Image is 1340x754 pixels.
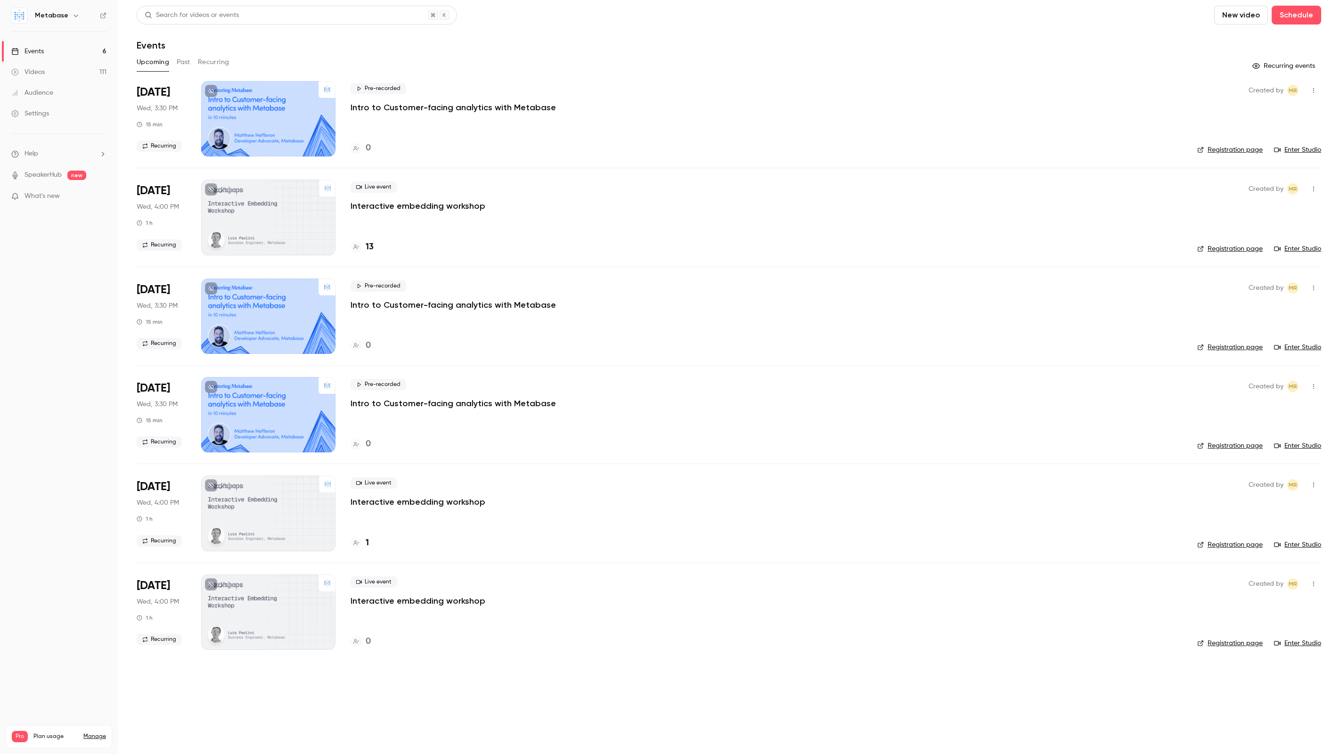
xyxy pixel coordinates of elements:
[1197,343,1263,352] a: Registration page
[11,88,53,98] div: Audience
[137,55,169,70] button: Upcoming
[137,498,179,508] span: Wed, 4:00 PM
[33,733,78,740] span: Plan usage
[1249,479,1283,491] span: Created by
[137,574,186,650] div: Oct 15 Wed, 4:00 PM (Europe/Lisbon)
[351,83,406,94] span: Pre-recorded
[137,140,182,152] span: Recurring
[1272,6,1321,25] button: Schedule
[351,496,485,508] a: Interactive embedding workshop
[1274,145,1321,155] a: Enter Studio
[137,219,153,227] div: 1 h
[366,438,371,451] h4: 0
[351,339,371,352] a: 0
[351,438,371,451] a: 0
[351,102,556,113] a: Intro to Customer-facing analytics with Metabase
[1249,381,1283,392] span: Created by
[11,47,44,56] div: Events
[35,11,68,20] h6: Metabase
[137,239,182,251] span: Recurring
[137,121,163,128] div: 15 min
[366,635,371,648] h4: 0
[137,475,186,551] div: Oct 1 Wed, 4:00 PM (Europe/Lisbon)
[177,55,190,70] button: Past
[1289,282,1297,294] span: MR
[137,400,178,409] span: Wed, 3:30 PM
[137,578,170,593] span: [DATE]
[1274,441,1321,451] a: Enter Studio
[1248,58,1321,74] button: Recurring events
[137,180,186,255] div: Sep 17 Wed, 4:00 PM (Europe/Lisbon)
[1274,244,1321,254] a: Enter Studio
[137,318,163,326] div: 15 min
[137,104,178,113] span: Wed, 3:30 PM
[25,170,62,180] a: SpeakerHub
[137,377,186,452] div: Oct 1 Wed, 3:30 PM (Europe/Lisbon)
[351,142,371,155] a: 0
[11,149,106,159] li: help-dropdown-opener
[137,282,170,297] span: [DATE]
[351,379,406,390] span: Pre-recorded
[137,202,179,212] span: Wed, 4:00 PM
[1289,381,1297,392] span: MR
[137,535,182,547] span: Recurring
[83,733,106,740] a: Manage
[137,614,153,622] div: 1 h
[351,299,556,311] a: Intro to Customer-facing analytics with Metabase
[25,191,60,201] span: What's new
[137,597,179,606] span: Wed, 4:00 PM
[137,279,186,354] div: Sep 24 Wed, 3:30 PM (Europe/Lisbon)
[137,301,178,311] span: Wed, 3:30 PM
[351,200,485,212] a: Interactive embedding workshop
[351,537,369,549] a: 1
[351,398,556,409] a: Intro to Customer-facing analytics with Metabase
[1249,578,1283,590] span: Created by
[1287,183,1299,195] span: Margaret Rimek
[1287,85,1299,96] span: Margaret Rimek
[67,171,86,180] span: new
[1287,381,1299,392] span: Margaret Rimek
[366,537,369,549] h4: 1
[1197,639,1263,648] a: Registration page
[1289,183,1297,195] span: MR
[145,10,239,20] div: Search for videos or events
[12,8,27,23] img: Metabase
[95,192,106,201] iframe: Noticeable Trigger
[351,595,485,606] a: Interactive embedding workshop
[137,40,165,51] h1: Events
[1289,578,1297,590] span: MR
[1197,244,1263,254] a: Registration page
[366,241,374,254] h4: 13
[137,515,153,523] div: 1 h
[11,67,45,77] div: Videos
[351,241,374,254] a: 13
[1214,6,1268,25] button: New video
[137,417,163,424] div: 15 min
[1249,183,1283,195] span: Created by
[137,479,170,494] span: [DATE]
[1249,282,1283,294] span: Created by
[1197,145,1263,155] a: Registration page
[366,339,371,352] h4: 0
[11,109,49,118] div: Settings
[351,635,371,648] a: 0
[1287,578,1299,590] span: Margaret Rimek
[1274,639,1321,648] a: Enter Studio
[12,731,28,742] span: Pro
[1287,282,1299,294] span: Margaret Rimek
[198,55,229,70] button: Recurring
[1289,479,1297,491] span: MR
[137,436,182,448] span: Recurring
[25,149,38,159] span: Help
[137,338,182,349] span: Recurring
[1197,540,1263,549] a: Registration page
[1289,85,1297,96] span: MR
[1274,343,1321,352] a: Enter Studio
[137,183,170,198] span: [DATE]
